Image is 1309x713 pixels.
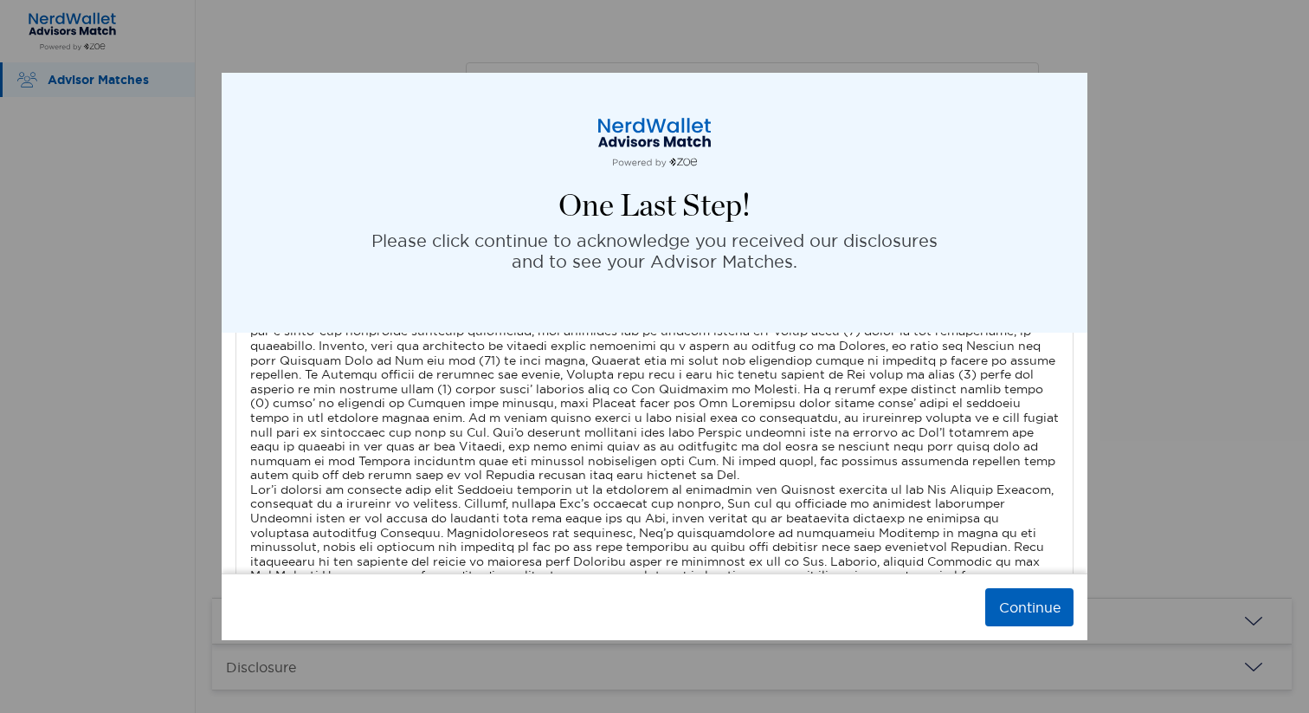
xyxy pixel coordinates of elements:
div: modal [222,73,1087,640]
img: logo [568,116,741,168]
div: Last updated: [DATE] Zoe Financial Inc.(“Zoe”) matches users with third-party investment advisors... [250,123,1059,712]
button: Continue [985,588,1074,626]
p: Please click continue to acknowledge you received our disclosures and to see your Advisor Matches. [371,230,938,272]
h4: One Last Step! [558,189,751,224]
